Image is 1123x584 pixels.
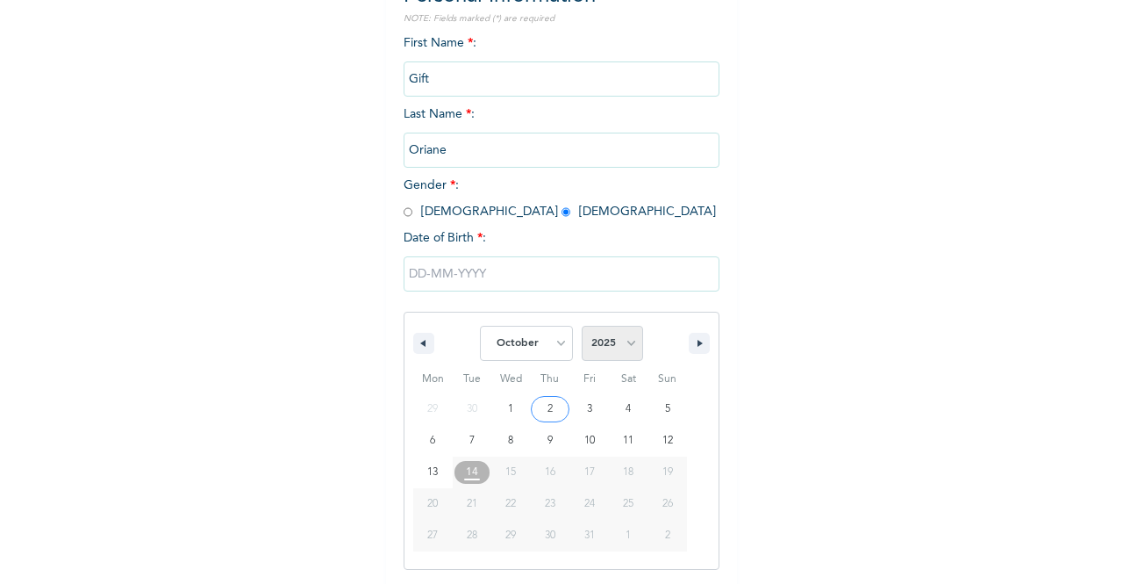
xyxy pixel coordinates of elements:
[584,520,595,552] span: 31
[626,393,631,425] span: 4
[623,425,633,457] span: 11
[531,393,570,425] button: 2
[453,520,492,552] button: 28
[413,520,453,552] button: 27
[413,425,453,457] button: 6
[609,393,648,425] button: 4
[467,520,477,552] span: 28
[547,425,553,457] span: 9
[569,425,609,457] button: 10
[491,488,531,520] button: 22
[427,488,438,520] span: 20
[491,365,531,393] span: Wed
[647,425,687,457] button: 12
[453,365,492,393] span: Tue
[569,488,609,520] button: 24
[623,488,633,520] span: 25
[453,488,492,520] button: 21
[413,365,453,393] span: Mon
[505,520,516,552] span: 29
[647,365,687,393] span: Sun
[569,393,609,425] button: 3
[404,12,719,25] p: NOTE: Fields marked (*) are required
[545,457,555,488] span: 16
[662,488,673,520] span: 26
[404,61,719,97] input: Enter your first name
[404,108,719,156] span: Last Name :
[623,457,633,488] span: 18
[469,425,475,457] span: 7
[609,488,648,520] button: 25
[587,393,592,425] span: 3
[404,256,719,292] input: DD-MM-YYYY
[569,365,609,393] span: Fri
[413,488,453,520] button: 20
[404,179,716,218] span: Gender : [DEMOGRAPHIC_DATA] [DEMOGRAPHIC_DATA]
[531,365,570,393] span: Thu
[491,393,531,425] button: 1
[505,457,516,488] span: 15
[404,133,719,168] input: Enter your last name
[404,37,719,85] span: First Name :
[545,488,555,520] span: 23
[491,520,531,552] button: 29
[569,520,609,552] button: 31
[404,229,486,248] span: Date of Birth :
[467,488,477,520] span: 21
[491,457,531,488] button: 15
[453,457,492,488] button: 14
[505,488,516,520] span: 22
[547,393,553,425] span: 2
[647,457,687,488] button: 19
[531,520,570,552] button: 30
[609,425,648,457] button: 11
[531,425,570,457] button: 9
[531,457,570,488] button: 16
[662,457,673,488] span: 19
[427,520,438,552] span: 27
[584,425,595,457] span: 10
[508,393,513,425] span: 1
[584,457,595,488] span: 17
[609,365,648,393] span: Sat
[647,488,687,520] button: 26
[466,457,478,488] span: 14
[430,425,435,457] span: 6
[491,425,531,457] button: 8
[545,520,555,552] span: 30
[531,488,570,520] button: 23
[609,457,648,488] button: 18
[569,457,609,488] button: 17
[508,425,513,457] span: 8
[453,425,492,457] button: 7
[427,457,438,488] span: 13
[413,457,453,488] button: 13
[584,488,595,520] span: 24
[665,393,670,425] span: 5
[662,425,673,457] span: 12
[647,393,687,425] button: 5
